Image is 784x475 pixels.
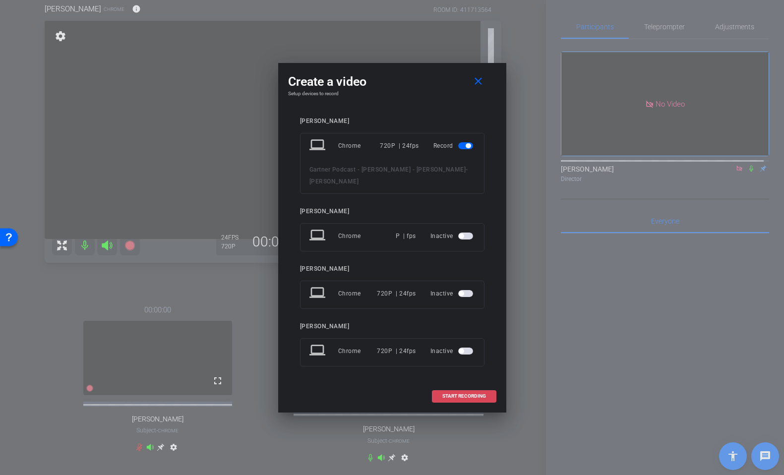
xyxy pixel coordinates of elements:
div: 720P | 24fps [377,342,416,360]
mat-icon: close [472,75,484,88]
div: 720P | 24fps [380,137,419,155]
mat-icon: laptop [309,342,327,360]
div: Chrome [338,285,377,302]
mat-icon: laptop [309,137,327,155]
div: Record [433,137,475,155]
span: START RECORDING [442,394,486,399]
div: P | fps [396,227,416,245]
mat-icon: laptop [309,285,327,302]
div: Chrome [338,342,377,360]
span: Gartner Podcast - [PERSON_NAME] - [PERSON_NAME] [309,166,466,173]
div: [PERSON_NAME] [300,208,484,215]
div: Chrome [338,227,396,245]
div: 720P | 24fps [377,285,416,302]
div: [PERSON_NAME] [300,265,484,273]
div: Inactive [430,342,475,360]
button: START RECORDING [432,390,496,403]
div: Inactive [430,285,475,302]
div: Inactive [430,227,475,245]
div: [PERSON_NAME] [300,323,484,330]
div: Create a video [288,73,496,91]
span: [PERSON_NAME] [309,178,359,185]
mat-icon: laptop [309,227,327,245]
span: - [466,166,468,173]
div: Chrome [338,137,380,155]
h4: Setup devices to record [288,91,496,97]
div: [PERSON_NAME] [300,118,484,125]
